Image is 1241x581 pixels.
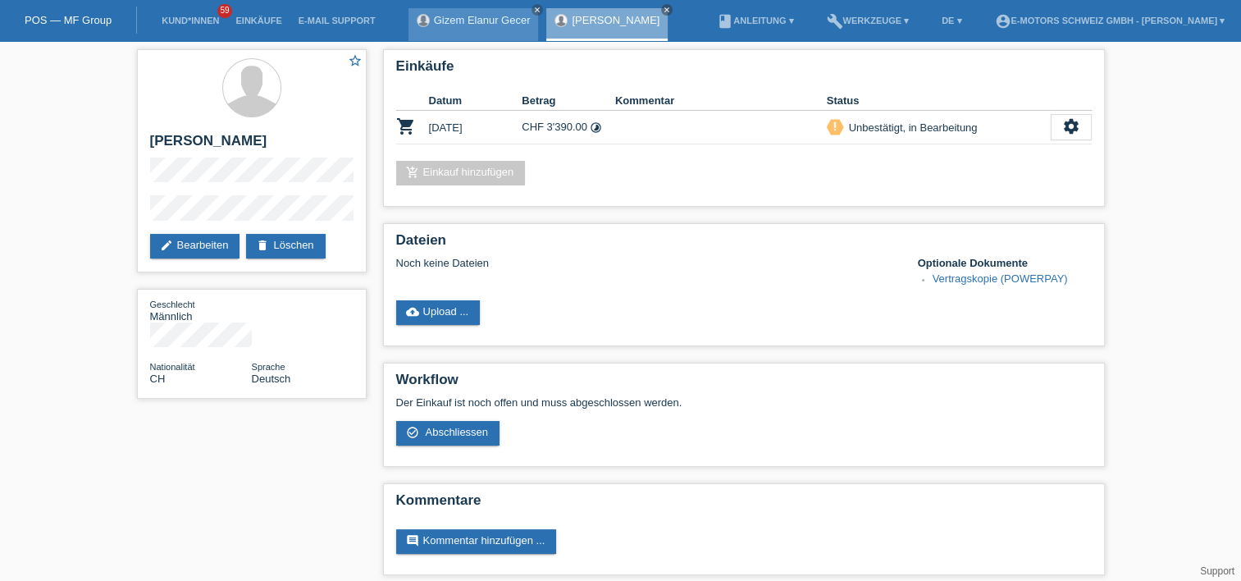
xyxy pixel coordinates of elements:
[150,133,354,158] h2: [PERSON_NAME]
[933,16,970,25] a: DE ▾
[933,272,1068,285] a: Vertragskopie (POWERPAY)
[406,534,419,547] i: comment
[150,234,240,258] a: editBearbeiten
[827,91,1051,111] th: Status
[406,305,419,318] i: cloud_upload
[994,13,1011,30] i: account_circle
[150,300,195,309] span: Geschlecht
[829,121,841,132] i: priority_high
[522,91,615,111] th: Betrag
[396,421,500,446] a: check_circle_outline Abschliessen
[406,426,419,439] i: check_circle_outline
[160,239,173,252] i: edit
[246,234,325,258] a: deleteLöschen
[150,298,252,323] div: Männlich
[252,362,285,372] span: Sprache
[396,232,1092,257] h2: Dateien
[348,53,363,71] a: star_border
[290,16,384,25] a: E-Mail Support
[826,13,842,30] i: build
[150,362,195,372] span: Nationalität
[661,4,673,16] a: close
[425,426,488,438] span: Abschliessen
[429,111,522,144] td: [DATE]
[522,111,615,144] td: CHF 3'390.00
[663,6,671,14] i: close
[406,166,419,179] i: add_shopping_cart
[150,373,166,385] span: Schweiz
[348,53,363,68] i: star_border
[434,14,531,26] a: Gizem Elanur Gecer
[572,14,659,26] a: [PERSON_NAME]
[717,13,733,30] i: book
[396,492,1092,517] h2: Kommentare
[615,91,827,111] th: Kommentar
[252,373,291,385] span: Deutsch
[918,257,1092,269] h4: Optionale Dokumente
[227,16,290,25] a: Einkäufe
[844,119,978,136] div: Unbestätigt, in Bearbeitung
[1200,565,1234,577] a: Support
[153,16,227,25] a: Kund*innen
[396,257,897,269] div: Noch keine Dateien
[709,16,801,25] a: bookAnleitung ▾
[396,396,1092,409] p: Der Einkauf ist noch offen und muss abgeschlossen werden.
[532,4,543,16] a: close
[396,372,1092,396] h2: Workflow
[1062,117,1080,135] i: settings
[590,121,602,134] i: Fixe Raten (36 Raten)
[429,91,522,111] th: Datum
[533,6,541,14] i: close
[25,14,112,26] a: POS — MF Group
[396,58,1092,83] h2: Einkäufe
[256,239,269,252] i: delete
[818,16,917,25] a: buildWerkzeuge ▾
[396,529,557,554] a: commentKommentar hinzufügen ...
[396,300,481,325] a: cloud_uploadUpload ...
[396,117,416,136] i: POSP00028040
[396,161,526,185] a: add_shopping_cartEinkauf hinzufügen
[217,4,232,18] span: 59
[986,16,1233,25] a: account_circleE-Motors Schweiz GmbH - [PERSON_NAME] ▾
